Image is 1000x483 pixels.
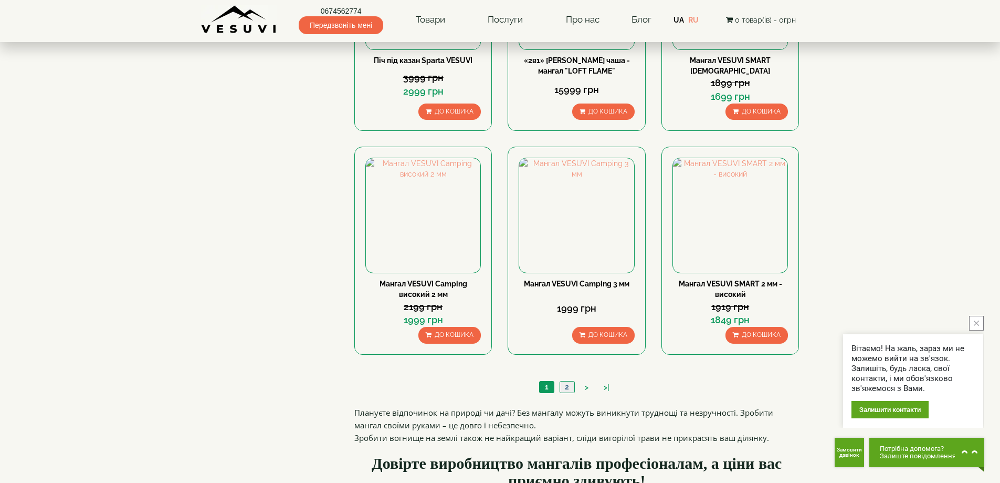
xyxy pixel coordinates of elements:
[519,83,634,97] div: 15999 грн
[672,76,788,90] div: 1899 грн
[725,104,788,120] button: До кошика
[880,445,956,453] span: Потрібна допомога?
[366,158,480,273] img: Мангал VESUVI Camping високий 2 мм
[560,382,574,393] a: 2
[435,108,473,115] span: До кошика
[201,5,277,34] img: Завод VESUVI
[835,438,864,467] button: Get Call button
[477,8,533,32] a: Послуги
[519,302,634,315] div: 1999 грн
[672,313,788,327] div: 1849 грн
[365,85,481,98] div: 2999 грн
[365,300,481,314] div: 2199 грн
[299,16,383,34] span: Передзвоніть мені
[725,327,788,343] button: До кошика
[374,56,472,65] a: Піч під казан Sparta VESUVI
[418,327,481,343] button: До кошика
[735,16,796,24] span: 0 товар(ів) - 0грн
[742,108,781,115] span: До кошика
[354,406,799,431] p: Плануєте відпочинок на природі чи дачі? Без мангалу можуть виникнути труднощі та незручності. Зро...
[365,313,481,327] div: 1999 грн
[519,158,634,273] img: Мангал VESUVI Camping 3 мм
[723,14,799,26] button: 0 товар(ів) - 0грн
[673,16,684,24] a: UA
[880,453,956,460] span: Залиште повідомлення
[572,104,635,120] button: До кошика
[672,300,788,314] div: 1919 грн
[405,8,456,32] a: Товари
[588,108,627,115] span: До кошика
[869,438,984,467] button: Chat button
[524,56,630,75] a: «2в1» [PERSON_NAME] чаша - мангал "LOFT FLAME"
[742,331,781,338] span: До кошика
[365,71,481,85] div: 3999 грн
[524,280,629,288] a: Мангал VESUVI Camping 3 мм
[580,382,594,393] a: >
[435,331,473,338] span: До кошика
[837,447,862,458] span: Замовити дзвінок
[572,327,635,343] button: До кошика
[851,401,929,418] div: Залишити контакти
[688,16,699,24] a: RU
[598,382,615,393] a: >|
[690,56,771,75] a: Мангал VESUVI SMART [DEMOGRAPHIC_DATA]
[555,8,610,32] a: Про нас
[354,431,799,444] p: Зробити вогнище на землі також не найкращий варіант, сліди вигорілої трави не прикрасять ваш діля...
[380,280,467,299] a: Мангал VESUVI Camping високий 2 мм
[969,316,984,331] button: close button
[679,280,782,299] a: Мангал VESUVI SMART 2 мм - високий
[672,90,788,104] div: 1699 грн
[545,383,549,391] span: 1
[851,344,975,394] div: Вітаємо! На жаль, зараз ми не можемо вийти на зв'язок. Залишіть, будь ласка, свої контакти, і ми ...
[418,104,481,120] button: До кошика
[588,331,627,338] span: До кошика
[673,158,787,273] img: Мангал VESUVI SMART 2 мм - високий
[299,6,383,16] a: 0674562774
[631,14,651,25] a: Блог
